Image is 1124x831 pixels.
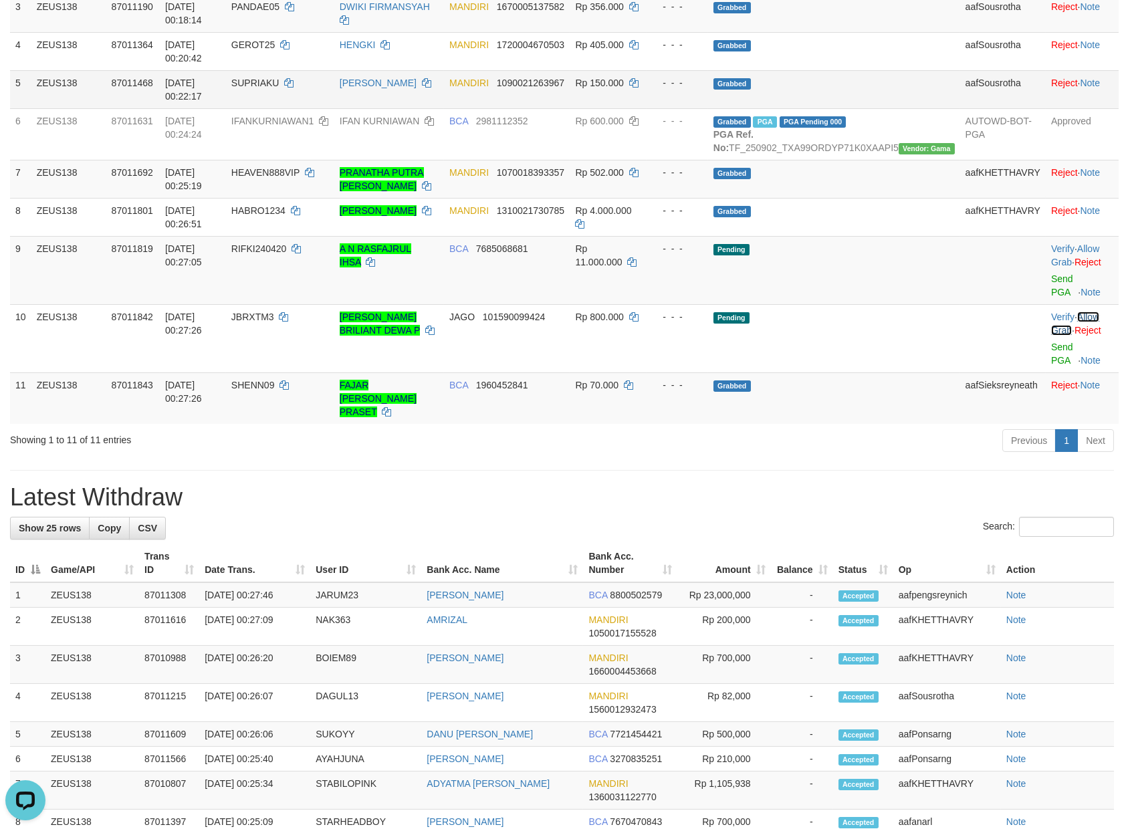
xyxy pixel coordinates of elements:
td: aafSousrotha [960,70,1046,108]
span: Accepted [838,817,879,828]
span: PGA Pending [780,116,847,128]
td: STABILOPINK [310,771,421,810]
a: [PERSON_NAME] [340,78,417,88]
a: [PERSON_NAME] BRILIANT DEWA P [340,312,420,336]
h1: Latest Withdraw [10,484,1114,511]
span: Grabbed [713,40,751,51]
span: [DATE] 00:26:51 [165,205,202,229]
th: Game/API: activate to sort column ascending [45,544,139,582]
span: JBRXTM3 [231,312,274,322]
span: [DATE] 00:20:42 [165,39,202,64]
span: [DATE] 00:27:05 [165,243,202,267]
td: AYAHJUNA [310,747,421,771]
span: JAGO [449,312,475,322]
td: DAGUL13 [310,684,421,722]
span: Accepted [838,615,879,626]
td: ZEUS138 [45,722,139,747]
td: ZEUS138 [31,32,106,70]
div: Showing 1 to 11 of 11 entries [10,428,458,447]
td: · · [1046,304,1119,372]
span: Copy 1070018393357 to clipboard [497,167,564,178]
span: 87011190 [112,1,153,12]
td: 87010807 [139,771,199,810]
span: Rp 600.000 [575,116,623,126]
td: - [771,771,833,810]
td: BOIEM89 [310,646,421,684]
td: · [1046,70,1119,108]
td: - [771,684,833,722]
b: PGA Ref. No: [713,129,754,153]
td: ZEUS138 [31,304,106,372]
td: ZEUS138 [31,160,106,198]
td: [DATE] 00:26:20 [199,646,310,684]
a: Note [1006,614,1026,625]
td: 87011566 [139,747,199,771]
span: Copy 3270835251 to clipboard [610,753,662,764]
span: Copy 1670005137582 to clipboard [497,1,564,12]
th: Amount: activate to sort column ascending [677,544,771,582]
span: Grabbed [713,2,751,13]
a: Note [1081,355,1101,366]
td: 2 [10,608,45,646]
td: aafKHETTHAVRY [960,160,1046,198]
div: - - - [652,76,703,90]
a: Send PGA [1051,342,1073,366]
th: Balance: activate to sort column ascending [771,544,833,582]
td: 1 [10,582,45,608]
span: Marked by aafpengsreynich [753,116,776,128]
a: [PERSON_NAME] [427,691,503,701]
td: Approved [1046,108,1119,160]
td: ZEUS138 [45,684,139,722]
a: Allow Grab [1051,312,1099,336]
span: Pending [713,312,750,324]
td: 6 [10,108,31,160]
label: Search: [983,517,1114,537]
td: 9 [10,236,31,304]
span: BCA [449,380,468,390]
td: · [1046,198,1119,236]
span: Grabbed [713,116,751,128]
td: aafSieksreyneath [960,372,1046,424]
span: Pending [713,244,750,255]
td: ZEUS138 [31,70,106,108]
a: Note [1081,287,1101,298]
span: MANDIRI [449,78,489,88]
a: [PERSON_NAME] [427,816,503,827]
th: Status: activate to sort column ascending [833,544,893,582]
th: Bank Acc. Number: activate to sort column ascending [583,544,677,582]
td: TF_250902_TXA99ORDYP71K0XAAPI5 [708,108,960,160]
a: Verify [1051,312,1075,322]
a: Note [1006,590,1026,600]
a: Note [1006,729,1026,739]
a: Note [1006,753,1026,764]
span: RIFKI240420 [231,243,287,254]
span: CSV [138,523,157,533]
span: Rp 800.000 [575,312,623,322]
td: aafPonsarng [893,747,1001,771]
a: FAJAR [PERSON_NAME] PRASET [340,380,417,417]
span: 87011843 [112,380,153,390]
a: DANU [PERSON_NAME] [427,729,533,739]
span: IFANKURNIAWAN1 [231,116,314,126]
td: ZEUS138 [31,236,106,304]
span: BCA [449,116,468,126]
td: 5 [10,722,45,747]
th: Bank Acc. Name: activate to sort column ascending [421,544,583,582]
span: Copy 2981112352 to clipboard [476,116,528,126]
span: PANDAE05 [231,1,279,12]
span: Accepted [838,729,879,741]
span: Accepted [838,754,879,765]
a: Reject [1051,167,1078,178]
th: Op: activate to sort column ascending [893,544,1001,582]
td: Rp 210,000 [677,747,771,771]
a: Reject [1075,325,1101,336]
span: Grabbed [713,380,751,392]
div: - - - [652,242,703,255]
span: BCA [588,590,607,600]
div: - - - [652,114,703,128]
td: 8 [10,198,31,236]
a: Show 25 rows [10,517,90,540]
span: Copy 1050017155528 to clipboard [588,628,656,638]
td: Rp 23,000,000 [677,582,771,608]
span: Rp 70.000 [575,380,619,390]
